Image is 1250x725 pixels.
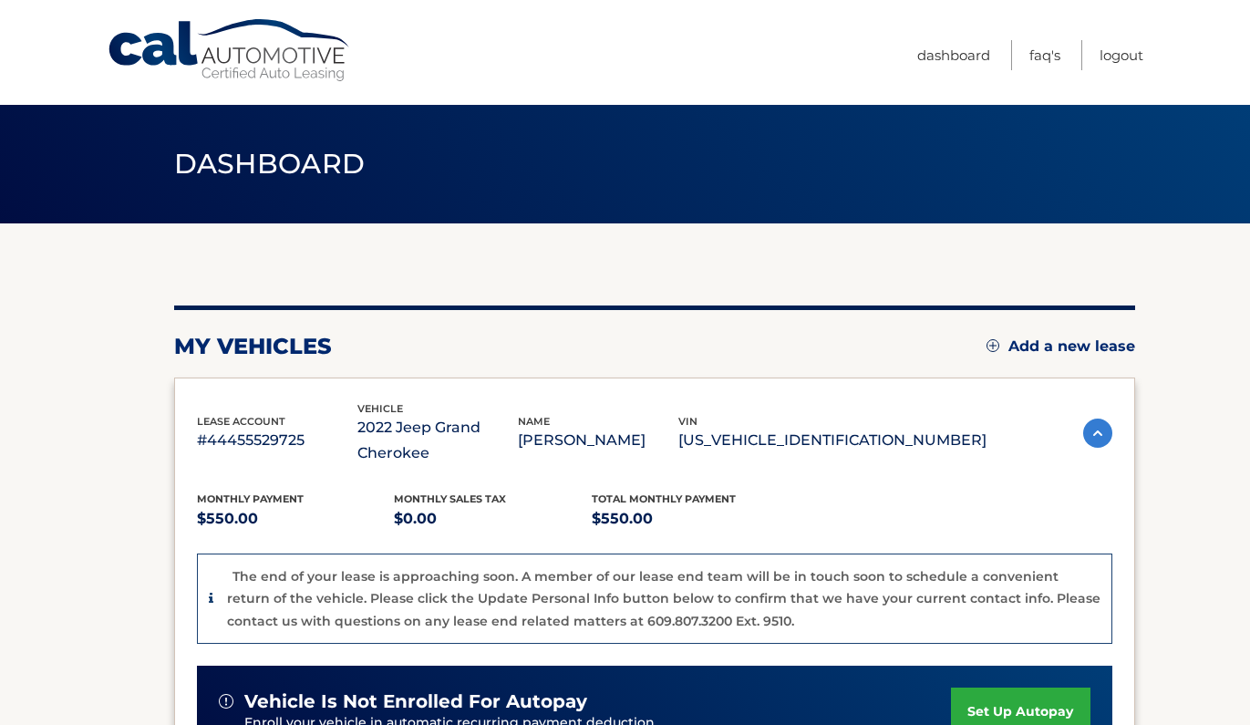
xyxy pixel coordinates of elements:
[357,402,403,415] span: vehicle
[227,568,1100,629] p: The end of your lease is approaching soon. A member of our lease end team will be in touch soon t...
[197,506,395,532] p: $550.00
[592,506,790,532] p: $550.00
[678,428,987,453] p: [US_VEHICLE_IDENTIFICATION_NUMBER]
[592,492,736,505] span: Total Monthly Payment
[1083,419,1112,448] img: accordion-active.svg
[394,492,506,505] span: Monthly sales Tax
[987,339,999,352] img: add.svg
[678,415,697,428] span: vin
[197,415,285,428] span: lease account
[394,506,592,532] p: $0.00
[174,147,366,181] span: Dashboard
[518,415,550,428] span: name
[1100,40,1143,70] a: Logout
[197,428,357,453] p: #44455529725
[174,333,332,360] h2: my vehicles
[987,337,1135,356] a: Add a new lease
[1029,40,1060,70] a: FAQ's
[244,690,587,713] span: vehicle is not enrolled for autopay
[357,415,518,466] p: 2022 Jeep Grand Cherokee
[197,492,304,505] span: Monthly Payment
[917,40,990,70] a: Dashboard
[107,18,353,83] a: Cal Automotive
[219,694,233,709] img: alert-white.svg
[518,428,678,453] p: [PERSON_NAME]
